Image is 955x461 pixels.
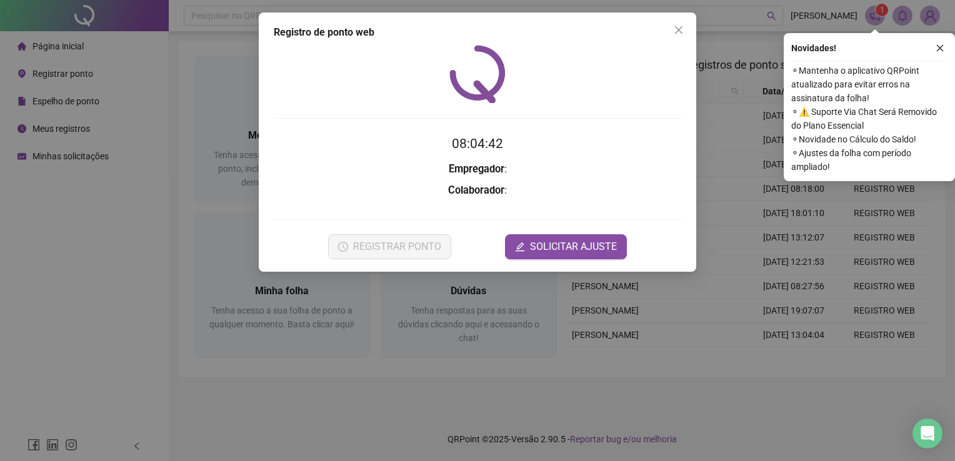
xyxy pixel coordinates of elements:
span: ⚬ Mantenha o aplicativo QRPoint atualizado para evitar erros na assinatura da folha! [791,64,947,105]
time: 08:04:42 [452,136,503,151]
div: Open Intercom Messenger [912,419,942,449]
span: ⚬ Novidade no Cálculo do Saldo! [791,132,947,146]
span: SOLICITAR AJUSTE [530,239,617,254]
button: editSOLICITAR AJUSTE [505,234,627,259]
span: close [674,25,684,35]
span: ⚬ Ajustes da folha com período ampliado! [791,146,947,174]
button: REGISTRAR PONTO [328,234,451,259]
img: QRPoint [449,45,506,103]
span: Novidades ! [791,41,836,55]
div: Registro de ponto web [274,25,681,40]
button: Close [669,20,689,40]
span: edit [515,242,525,252]
span: close [936,44,944,52]
strong: Empregador [449,163,504,175]
h3: : [274,161,681,177]
h3: : [274,182,681,199]
span: ⚬ ⚠️ Suporte Via Chat Será Removido do Plano Essencial [791,105,947,132]
strong: Colaborador [448,184,504,196]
